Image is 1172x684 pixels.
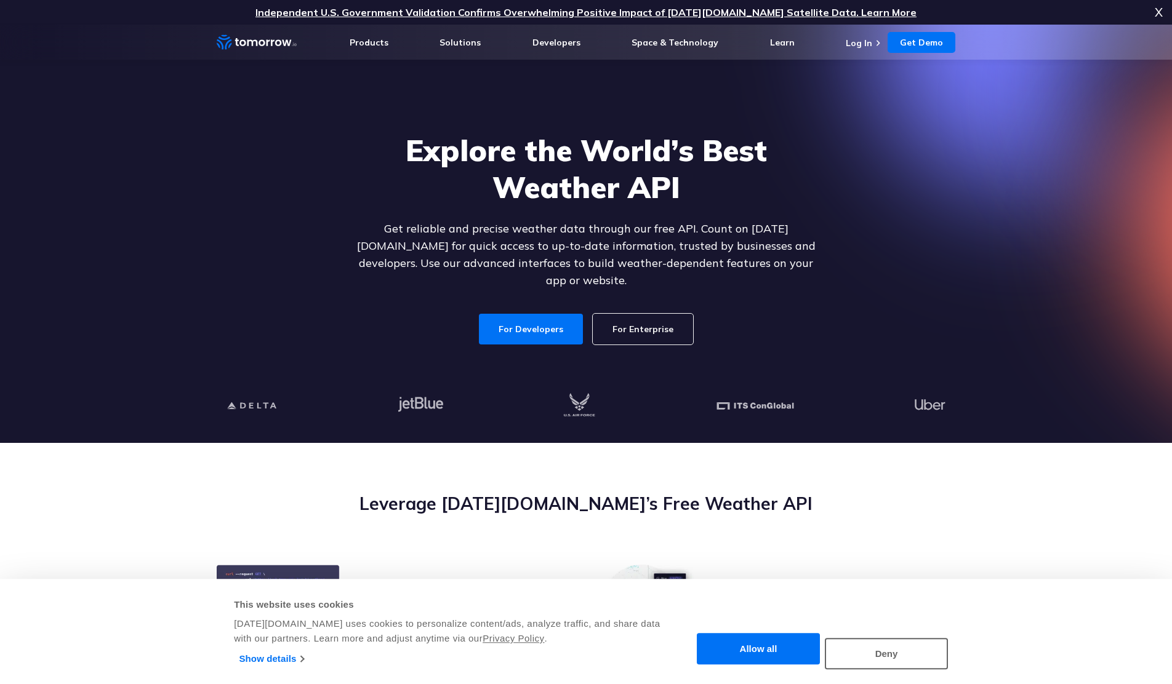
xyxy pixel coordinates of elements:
a: Home link [217,33,297,52]
h2: Leverage [DATE][DOMAIN_NAME]’s Free Weather API [217,492,955,515]
button: Allow all [697,634,820,665]
a: Get Demo [888,32,955,53]
a: Developers [532,37,580,48]
a: Log In [846,38,872,49]
p: Get reliable and precise weather data through our free API. Count on [DATE][DOMAIN_NAME] for quic... [348,220,824,289]
a: For Developers [479,314,583,344]
a: Learn [770,37,795,48]
h1: Explore the World’s Best Weather API [348,132,824,205]
a: Privacy Policy [483,633,544,643]
a: Show details [239,650,304,668]
a: Independent U.S. Government Validation Confirms Overwhelming Positive Impact of [DATE][DOMAIN_NAM... [255,6,917,18]
a: For Enterprise [593,314,693,344]
div: This website uses cookies [234,597,662,612]
a: Solutions [439,37,481,48]
button: Deny [825,638,948,669]
a: Space & Technology [632,37,718,48]
div: [DATE][DOMAIN_NAME] uses cookies to personalize content/ads, analyze traffic, and share data with... [234,616,662,646]
a: Products [350,37,388,48]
